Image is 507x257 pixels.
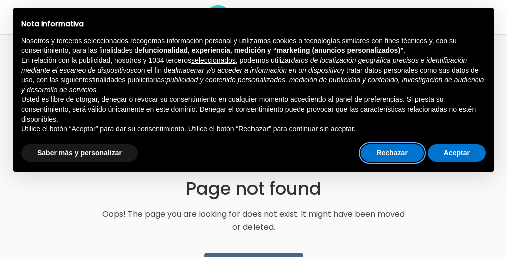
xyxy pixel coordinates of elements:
[21,95,486,124] p: Usted es libre de otorgar, denegar o revocar su consentimiento en cualquier momento accediendo al...
[171,66,341,74] em: almacenar y/o acceder a información en un dispositivo
[142,46,404,54] strong: funcionalidad, experiencia, medición y “marketing (anuncios personalizados)”
[21,56,467,74] em: datos de localización geográfica precisos e identificación mediante el escaneo de dispositivos
[21,20,486,28] h2: Nota informativa
[21,56,486,95] p: En relación con la publicidad, nosotros y 1034 terceros , podemos utilizar con el fin de y tratar...
[21,76,484,94] em: publicidad y contenido personalizados, medición de publicidad y contenido, investigación de audie...
[361,144,424,162] button: Rechazar
[101,175,405,202] h3: Page not found
[92,75,165,85] button: finalidades publicitarias
[428,144,486,162] button: Aceptar
[21,124,486,134] p: Utilice el botón “Aceptar” para dar su consentimiento. Utilice el botón “Rechazar” para continuar...
[21,36,486,56] p: Nosotros y terceros seleccionados recogemos información personal y utilizamos cookies o tecnologí...
[191,56,236,66] button: seleccionados
[101,208,405,234] p: Oops! The page you are looking for does not exist. It might have been moved or deleted.
[21,144,138,162] button: Saber más y personalizar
